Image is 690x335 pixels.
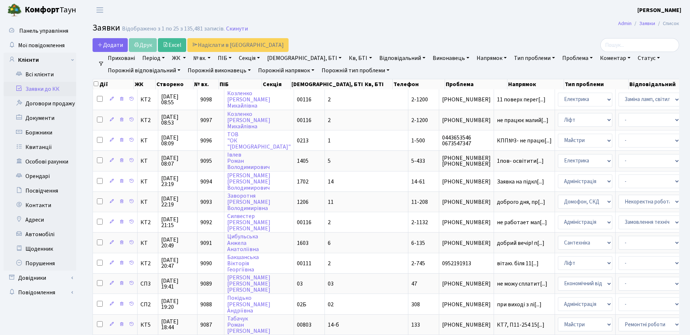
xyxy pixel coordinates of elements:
span: 02Б [297,300,306,308]
span: КТ [140,138,155,144]
span: КТ [140,199,155,205]
span: 2 [328,218,331,226]
b: [PERSON_NAME] [637,6,681,14]
a: ЖК [169,52,189,64]
span: 9090 [200,259,212,267]
a: Напрямок [474,52,510,64]
a: [PERSON_NAME][PERSON_NAME][PERSON_NAME] [227,274,270,294]
span: КПП№3- не працю[...] [497,137,552,145]
span: 00116 [297,218,311,226]
a: Відповідальний [376,52,428,64]
a: [PERSON_NAME][PERSON_NAME]Володимирович [227,171,270,192]
span: [PHONE_NUMBER] [442,219,491,225]
span: 14-61 [411,178,425,186]
th: Секція [262,79,291,89]
th: ЖК [134,79,156,89]
span: КТ2 [140,219,155,225]
span: [PHONE_NUMBER] [442,199,491,205]
span: 00111 [297,259,311,267]
th: № вх. [193,79,219,89]
span: вітаю. біля 11[...] [497,259,539,267]
a: Порушення [4,256,76,271]
span: 9096 [200,137,212,145]
span: 1405 [297,157,309,165]
a: Приховані [105,52,138,64]
a: Заявки до КК [4,82,76,96]
span: 9094 [200,178,212,186]
a: Контакти [4,198,76,213]
span: Додати [97,41,123,49]
span: КТ2 [140,97,155,102]
button: Переключити навігацію [91,4,109,16]
span: СП2 [140,302,155,307]
span: не працює малий[...] [497,116,548,124]
a: Боржники [4,125,76,140]
a: Статус [635,52,663,64]
span: 0443653546 0673547347 [442,135,491,146]
a: Покідько[PERSON_NAME]Андріївна [227,294,270,315]
span: [DATE] 22:19 [161,196,194,207]
a: ЦибульськаАнжелаАнатоліївна [227,233,259,253]
span: [PHONE_NUMBER] [442,117,491,123]
a: [PERSON_NAME] [637,6,681,15]
span: 11 поверх перег[...] [497,96,546,104]
span: 00803 [297,321,311,329]
a: Панель управління [4,24,76,38]
a: Автомобілі [4,227,76,242]
span: 14-б [328,321,339,329]
span: КТ [140,240,155,246]
span: 9091 [200,239,212,247]
th: Кв, БТІ [364,79,393,89]
span: 2-1200 [411,96,428,104]
span: 5-433 [411,157,425,165]
span: 9088 [200,300,212,308]
span: 9098 [200,96,212,104]
span: [PHONE_NUMBER] [442,240,491,246]
span: 2-1132 [411,218,428,226]
span: Таун [25,4,76,16]
span: КТ5 [140,322,155,328]
span: 0213 [297,137,309,145]
a: Адреси [4,213,76,227]
span: не можу сплатит[...] [497,280,547,288]
a: Довідники [4,271,76,285]
span: 9095 [200,157,212,165]
span: 133 [411,321,420,329]
a: Тип проблеми [511,52,558,64]
span: 9087 [200,321,212,329]
span: [PHONE_NUMBER] [442,281,491,287]
a: Порожній напрямок [255,64,317,77]
a: Козленко[PERSON_NAME]Михайлівна [227,89,270,110]
a: Всі клієнти [4,67,76,82]
th: Створено [156,79,193,89]
div: Відображено з 1 по 25 з 135,481 записів. [122,25,225,32]
a: ТабачукРоман[PERSON_NAME] [227,315,270,335]
span: 1-500 [411,137,425,145]
span: [DATE] 21:15 [161,217,194,228]
span: 5 [328,157,331,165]
a: Порожній тип проблеми [319,64,392,77]
a: Силвестер[PERSON_NAME][PERSON_NAME] [227,212,270,233]
a: Повідомлення [4,285,76,300]
span: [DATE] 20:47 [161,257,194,269]
a: Заворотня[PERSON_NAME]Володимирівна [227,192,270,212]
span: [DATE] 19:41 [161,278,194,290]
a: Квитанції [4,140,76,154]
span: 47 [411,280,417,288]
span: 9093 [200,198,212,206]
span: доброго дня, пр[...] [497,198,545,206]
span: [DATE] 23:19 [161,175,194,187]
span: 2-1200 [411,116,428,124]
span: [PHONE_NUMBER] [442,179,491,185]
span: 00116 [297,116,311,124]
span: [DATE] 08:53 [161,114,194,126]
a: Щоденник [4,242,76,256]
span: 9097 [200,116,212,124]
a: ІвлевРоманВолодимирович [227,151,270,171]
span: КТ [140,158,155,164]
span: [PHONE_NUMBER] [PHONE_NUMBER] [442,155,491,167]
th: ПІБ [219,79,262,89]
a: Порожній відповідальний [105,64,183,77]
th: Телефон [393,79,445,89]
span: 6-135 [411,239,425,247]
